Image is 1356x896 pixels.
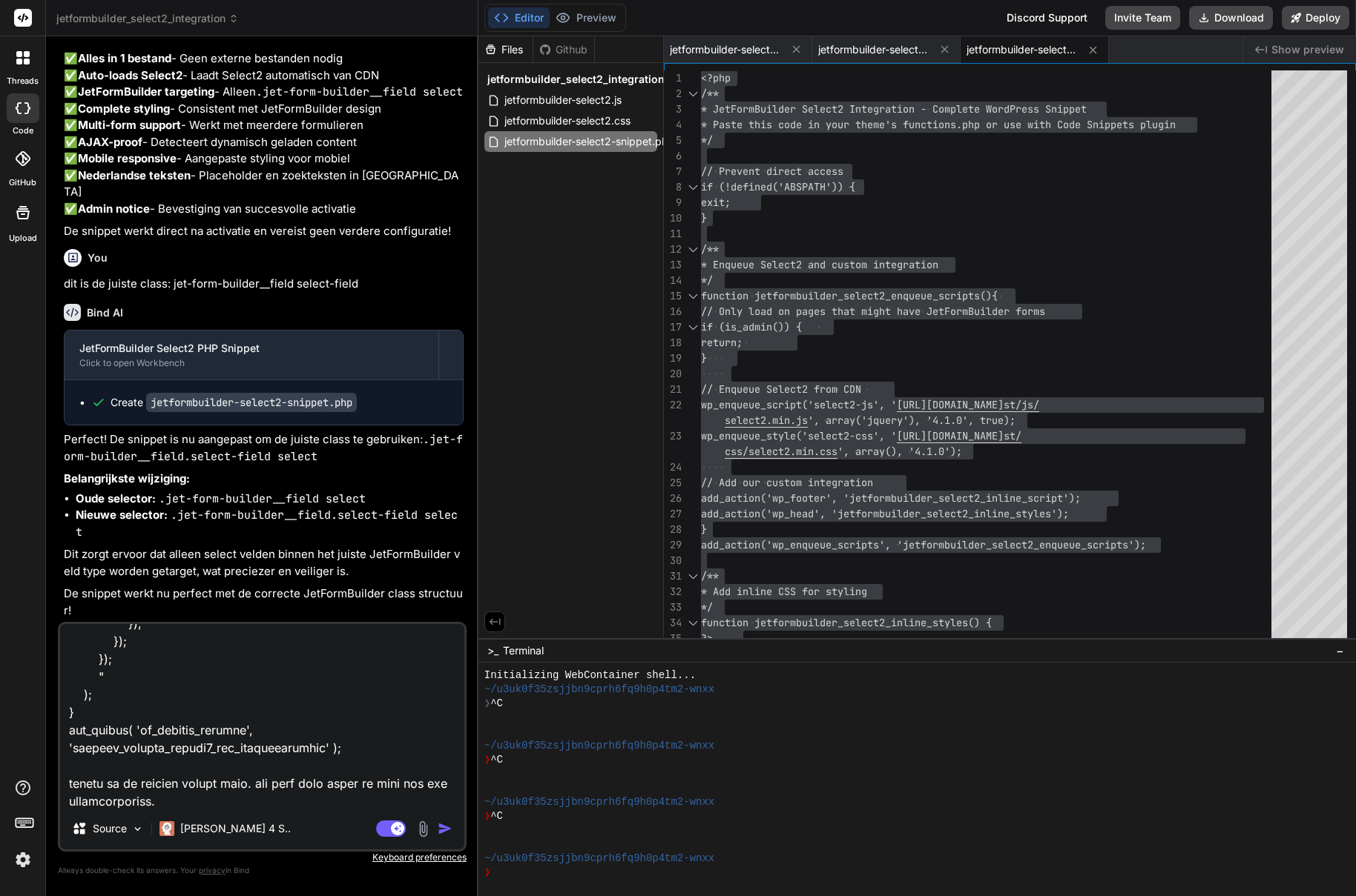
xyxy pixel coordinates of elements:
[701,429,897,442] span: wp_enqueue_style('select2-css', '
[58,852,467,863] p: Keyboard preferences
[503,133,676,150] span: jetformbuilder-select2-snippet.php
[664,273,682,288] div: 14
[490,697,503,711] span: ^C
[87,305,123,320] h6: Bind AI
[974,305,1045,318] span: uilder forms
[701,631,713,645] span: ?>
[664,522,682,537] div: 28
[76,491,156,505] strong: Oude selector:
[664,537,682,553] div: 29
[78,84,214,99] strong: JetFormBuilder targeting
[64,432,463,464] code: .jet-form-builder__field.select-field select
[897,398,1004,411] span: [URL][DOMAIN_NAME]
[664,335,682,351] div: 18
[159,821,174,836] img: Claude 4 Sonnet
[503,643,544,658] span: Terminal
[487,72,665,87] span: jetformbuilder_select2_integration
[159,491,366,506] code: .jet-form-builder__field select
[967,42,1078,57] span: jetformbuilder-select2-snippet.php
[199,866,226,875] span: privacy
[664,584,682,600] div: 32
[683,615,702,631] div: Click to collapse the range.
[78,102,170,116] strong: Complete styling
[992,102,1087,116] span: ordPress Snippet
[701,165,843,178] span: // Prevent direct access
[64,431,464,465] p: Perfect! De snippet is nu aangepast om de juiste class te gebruiken:
[664,148,682,164] div: 6
[79,357,424,369] div: Click to open Workbench
[78,68,182,82] strong: Auto-loads Select2
[64,276,464,293] p: dit is de juiste class: jet-form-builder__field select-field
[664,70,682,86] div: 1
[664,242,682,257] div: 12
[664,351,682,366] div: 19
[484,809,490,823] span: ❯
[701,476,873,489] span: // Add our custom integration
[664,475,682,491] div: 25
[78,168,191,182] strong: Nederlandse teksten
[701,305,974,318] span: // Only load on pages that might have JetFormB
[9,232,37,245] label: Upload
[438,821,452,836] img: icon
[897,429,1004,442] span: [URL][DOMAIN_NAME]
[701,382,861,396] span: // Enqueue Select2 from CDN
[818,42,929,57] span: jetformbuilder-select2.css
[60,624,464,808] textarea: lor, ipsum dolorsit amet. Cons adi: elitsedd eiusmod_tempori_utlabo5_etd_magnaaliquaeni() { // aD...
[725,414,808,427] span: select2.min.js
[837,445,962,458] span: ', array(), '4.1.0');
[58,863,467,877] p: Always double-check its answers. Your in Bind
[490,809,503,823] span: ^C
[1004,398,1039,411] span: st/js/
[64,223,464,240] p: De snippet werkt direct na activatie en vereist geen verdere configuratie!
[974,507,1069,520] span: inline_styles');
[484,852,714,866] span: ~/u3uk0f35zsjjbn9cprh6fq9h0p4tm2-wnxx
[79,341,424,356] div: JetFormBuilder Select2 PHP Snippet
[998,538,1146,551] span: elect2_enqueue_scripts');
[484,668,696,683] span: Initializing WebContainer shell...
[701,196,731,209] span: exit;
[683,319,702,335] div: Click to collapse the range.
[180,821,291,836] p: [PERSON_NAME] 4 S..
[490,753,503,767] span: ^C
[1336,643,1344,658] span: −
[701,522,707,536] span: }
[478,42,533,57] div: Files
[670,42,781,57] span: jetformbuilder-select2.js
[111,395,357,410] div: Create
[664,210,682,226] div: 10
[725,445,837,458] span: css/select2.min.css
[701,507,974,520] span: add_action('wp_head', 'jetformbuilder_select2_
[78,202,150,216] strong: Admin notice
[701,211,707,225] span: }
[683,179,702,195] div: Click to collapse the range.
[78,118,181,132] strong: Multi-form support
[78,135,142,149] strong: AJAX-proof
[487,643,498,658] span: >_
[683,288,702,304] div: Click to collapse the range.
[1282,6,1349,30] button: Deploy
[683,86,702,102] div: Click to collapse the range.
[664,102,682,117] div: 3
[664,428,682,444] div: 23
[701,398,897,411] span: wp_enqueue_script('select2-js', '
[76,508,458,540] code: .jet-form-builder__field.select-field select
[701,616,992,629] span: function jetformbuilder_select2_inline_styles() {
[1189,6,1273,30] button: Download
[664,397,682,413] div: 22
[503,91,623,109] span: jetformbuilder-select2.js
[701,491,974,505] span: add_action('wp_footer', 'jetformbuilder_select
[64,50,464,217] p: ✅ - Geen externe bestanden nodig ✅ - Laadt Select2 automatisch van CDN ✅ - Alleen ✅ - Consistent ...
[664,86,682,102] div: 2
[683,242,702,257] div: Click to collapse the range.
[992,289,998,302] span: {
[808,414,1016,427] span: ', array('jquery'), '4.1.0', true);
[664,319,682,335] div: 17
[78,51,171,65] strong: Alles in 1 bestand
[131,823,144,835] img: Pick Models
[56,11,239,26] span: jetformbuilder_select2_integration
[664,491,682,506] div: 26
[701,320,802,333] span: if (is_admin()) {
[484,866,490,880] span: ❯
[415,820,432,837] img: attachment
[664,366,682,382] div: 20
